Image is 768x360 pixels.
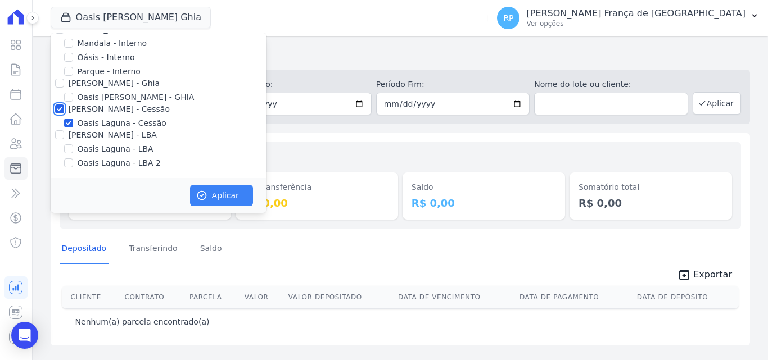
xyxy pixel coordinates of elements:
label: Mandala - Interno [78,38,147,49]
button: Oasis [PERSON_NAME] Ghia [51,7,211,28]
dt: Somatório total [579,181,723,193]
div: Open Intercom Messenger [11,322,38,349]
th: Data de Vencimento [394,286,515,308]
button: Aplicar [190,185,253,206]
label: Período Inicío: [218,79,372,90]
th: Data de Depósito [633,286,739,308]
label: Nome do lote ou cliente: [534,79,688,90]
label: Oasis Laguna - LBA 2 [78,157,161,169]
span: Exportar [693,268,732,281]
label: [PERSON_NAME] - LBA [69,130,157,139]
button: Aplicar [693,92,741,115]
label: Período Fim: [376,79,530,90]
a: Depositado [60,235,109,264]
p: Nenhum(a) parcela encontrado(a) [75,316,210,327]
a: Transferindo [127,235,180,264]
dd: R$ 0,00 [579,195,723,211]
dd: R$ 0,00 [245,195,389,211]
a: Saldo [198,235,224,264]
th: Parcela [185,286,240,308]
dd: R$ 0,00 [412,195,556,211]
th: Cliente [62,286,120,308]
label: Parque - Interno [78,66,141,78]
i: unarchive [677,268,691,281]
label: Oásis - Interno [78,52,135,63]
button: RP [PERSON_NAME] França de [GEOGRAPHIC_DATA] Ver opções [488,2,768,34]
label: Oasis Laguna - Cessão [78,117,166,129]
a: unarchive Exportar [668,268,741,284]
th: Valor [240,286,284,308]
label: Oasis Laguna - LBA [78,143,153,155]
h2: Minha Carteira [51,45,750,65]
dt: Em transferência [245,181,389,193]
p: [PERSON_NAME] França de [GEOGRAPHIC_DATA] [526,8,746,19]
dt: Saldo [412,181,556,193]
label: Oasis [PERSON_NAME] - GHIA [78,92,195,103]
label: [PERSON_NAME] - Cessão [69,104,170,113]
p: Ver opções [526,19,746,28]
span: RP [503,14,513,22]
th: Valor Depositado [284,286,394,308]
th: Contrato [120,286,185,308]
th: Data de Pagamento [515,286,633,308]
label: [PERSON_NAME] - Ghia [69,79,160,88]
